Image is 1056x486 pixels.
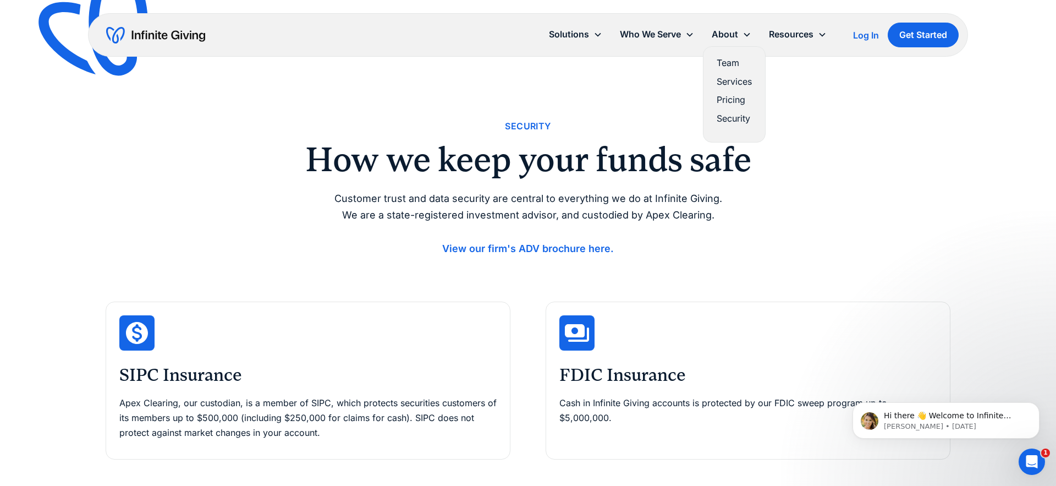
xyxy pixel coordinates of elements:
iframe: Intercom live chat [1019,449,1045,475]
h2: How we keep your funds safe [246,143,810,177]
a: Services [717,74,752,89]
a: Team [717,56,752,70]
a: Security [717,111,752,126]
div: About [703,23,760,46]
div: Log In [853,31,879,40]
div: About [712,27,738,42]
span: 1 [1041,449,1050,457]
a: home [106,26,205,44]
p: Apex Clearing, our custodian, is a member of SIPC, which protects securities customers of its mem... [119,396,497,441]
a: Log In [853,29,879,42]
div: Resources [769,27,813,42]
div: Security [505,119,551,134]
p: Cash in Infinite Giving accounts is protected by our FDIC sweep program up to $5,000,000. [559,396,937,425]
nav: About [703,46,766,143]
div: Resources [760,23,835,46]
div: Solutions [549,27,589,42]
div: Who We Serve [620,27,681,42]
div: Who We Serve [611,23,703,46]
iframe: Intercom notifications message [836,379,1056,456]
div: Solutions [540,23,611,46]
a: View our firm's ADV brochure here. [442,243,614,254]
h3: FDIC Insurance [559,364,937,387]
p: Customer trust and data security are central to everything we do at Infinite Giving. We are a sta... [246,190,810,258]
a: Get Started [888,23,959,47]
a: Pricing [717,92,752,107]
h3: SIPC Insurance [119,364,497,387]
